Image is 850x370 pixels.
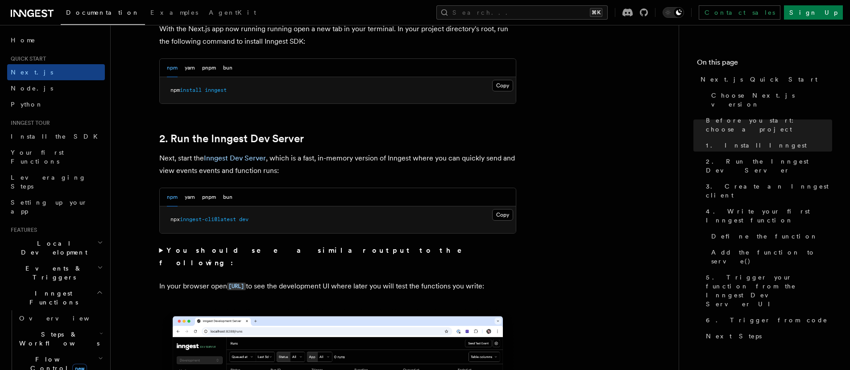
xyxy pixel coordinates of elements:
span: 3. Create an Inngest client [706,182,832,200]
a: Setting up your app [7,194,105,219]
button: Copy [492,209,513,221]
span: Your first Functions [11,149,64,165]
a: Before you start: choose a project [702,112,832,137]
span: dev [239,216,249,222]
span: npm [170,87,180,93]
span: Steps & Workflows [16,330,100,348]
code: [URL] [227,283,246,290]
a: [URL] [227,282,246,290]
button: Local Development [7,235,105,260]
strong: You should see a similar output to the following: [159,246,475,267]
span: Python [11,101,43,108]
span: Home [11,36,36,45]
span: Before you start: choose a project [706,116,832,134]
a: 4. Write your first Inngest function [702,203,832,228]
a: 2. Run the Inngest Dev Server [159,132,304,145]
span: Add the function to serve() [711,248,832,266]
span: Node.js [11,85,53,92]
span: Examples [150,9,198,16]
span: 4. Write your first Inngest function [706,207,832,225]
span: Install the SDK [11,133,103,140]
button: bun [223,188,232,206]
span: Next.js Quick Start [701,75,817,84]
summary: You should see a similar output to the following: [159,244,516,269]
span: Inngest Functions [7,289,96,307]
a: Next.js [7,64,105,80]
a: 3. Create an Inngest client [702,178,832,203]
button: npm [167,59,178,77]
kbd: ⌘K [590,8,602,17]
span: Inngest tour [7,119,50,127]
button: Toggle dark mode [663,7,684,18]
button: yarn [185,188,195,206]
a: Sign Up [784,5,843,20]
a: 5. Trigger your function from the Inngest Dev Server UI [702,269,832,312]
span: Events & Triggers [7,264,97,282]
span: Leveraging Steps [11,174,86,190]
button: npm [167,188,178,206]
span: AgentKit [209,9,256,16]
a: Choose Next.js version [708,87,832,112]
p: Next, start the , which is a fast, in-memory version of Inngest where you can quickly send and vi... [159,152,516,177]
a: Your first Functions [7,144,105,169]
a: Contact sales [699,5,780,20]
button: pnpm [202,188,216,206]
a: Python [7,96,105,112]
p: With the Next.js app now running running open a new tab in your terminal. In your project directo... [159,23,516,48]
a: AgentKit [203,3,261,24]
a: Leveraging Steps [7,169,105,194]
button: yarn [185,59,195,77]
span: 6. Trigger from code [706,316,828,325]
span: Define the function [711,232,818,241]
h4: On this page [697,57,832,71]
button: Events & Triggers [7,260,105,285]
button: bun [223,59,232,77]
a: Next.js Quick Start [697,71,832,87]
a: Inngest Dev Server [204,154,266,162]
span: Setting up your app [11,199,87,215]
a: Documentation [61,3,145,25]
a: Examples [145,3,203,24]
button: Steps & Workflows [16,326,105,351]
button: Search...⌘K [436,5,608,20]
a: Next Steps [702,328,832,344]
span: Local Development [7,239,97,257]
span: inngest [205,87,227,93]
span: Next.js [11,69,53,76]
span: Quick start [7,55,46,62]
span: 5. Trigger your function from the Inngest Dev Server UI [706,273,832,308]
a: 2. Run the Inngest Dev Server [702,153,832,178]
span: Choose Next.js version [711,91,832,109]
a: Overview [16,310,105,326]
span: 2. Run the Inngest Dev Server [706,157,832,175]
button: pnpm [202,59,216,77]
span: Next Steps [706,332,762,341]
a: Define the function [708,228,832,244]
span: 1. Install Inngest [706,141,807,150]
span: install [180,87,202,93]
button: Inngest Functions [7,285,105,310]
span: Documentation [66,9,140,16]
span: Features [7,226,37,234]
a: 6. Trigger from code [702,312,832,328]
a: Node.js [7,80,105,96]
span: npx [170,216,180,222]
span: inngest-cli@latest [180,216,236,222]
a: Home [7,32,105,48]
span: Overview [19,315,111,322]
p: In your browser open to see the development UI where later you will test the functions you write: [159,280,516,293]
button: Copy [492,80,513,91]
a: Add the function to serve() [708,244,832,269]
a: Install the SDK [7,128,105,144]
a: 1. Install Inngest [702,137,832,153]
